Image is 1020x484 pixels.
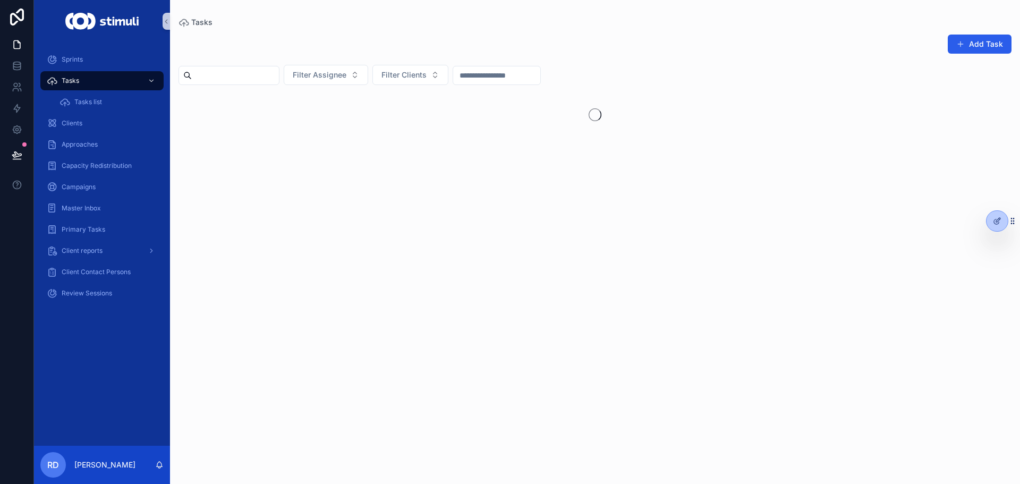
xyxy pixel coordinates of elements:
button: Select Button [284,65,368,85]
a: Primary Tasks [40,220,164,239]
span: Filter Assignee [293,70,346,80]
a: Clients [40,114,164,133]
a: Client reports [40,241,164,260]
a: Tasks list [53,92,164,112]
span: Sprints [62,55,83,64]
span: Tasks [191,17,212,28]
span: Approaches [62,140,98,149]
span: Tasks list [74,98,102,106]
img: App logo [65,13,138,30]
span: Master Inbox [62,204,101,213]
button: Add Task [948,35,1011,54]
span: Client reports [62,247,103,255]
a: Tasks [40,71,164,90]
span: RD [47,458,59,471]
span: Review Sessions [62,289,112,298]
a: Master Inbox [40,199,164,218]
a: Approaches [40,135,164,154]
a: Sprints [40,50,164,69]
a: Client Contact Persons [40,262,164,282]
a: Campaigns [40,177,164,197]
span: Tasks [62,77,79,85]
a: Review Sessions [40,284,164,303]
a: Tasks [178,17,212,28]
span: Primary Tasks [62,225,105,234]
div: scrollable content [34,43,170,317]
span: Campaigns [62,183,96,191]
span: Capacity Redistribution [62,162,132,170]
button: Select Button [372,65,448,85]
span: Clients [62,119,82,128]
a: Capacity Redistribution [40,156,164,175]
p: [PERSON_NAME] [74,460,135,470]
span: Filter Clients [381,70,427,80]
span: Client Contact Persons [62,268,131,276]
